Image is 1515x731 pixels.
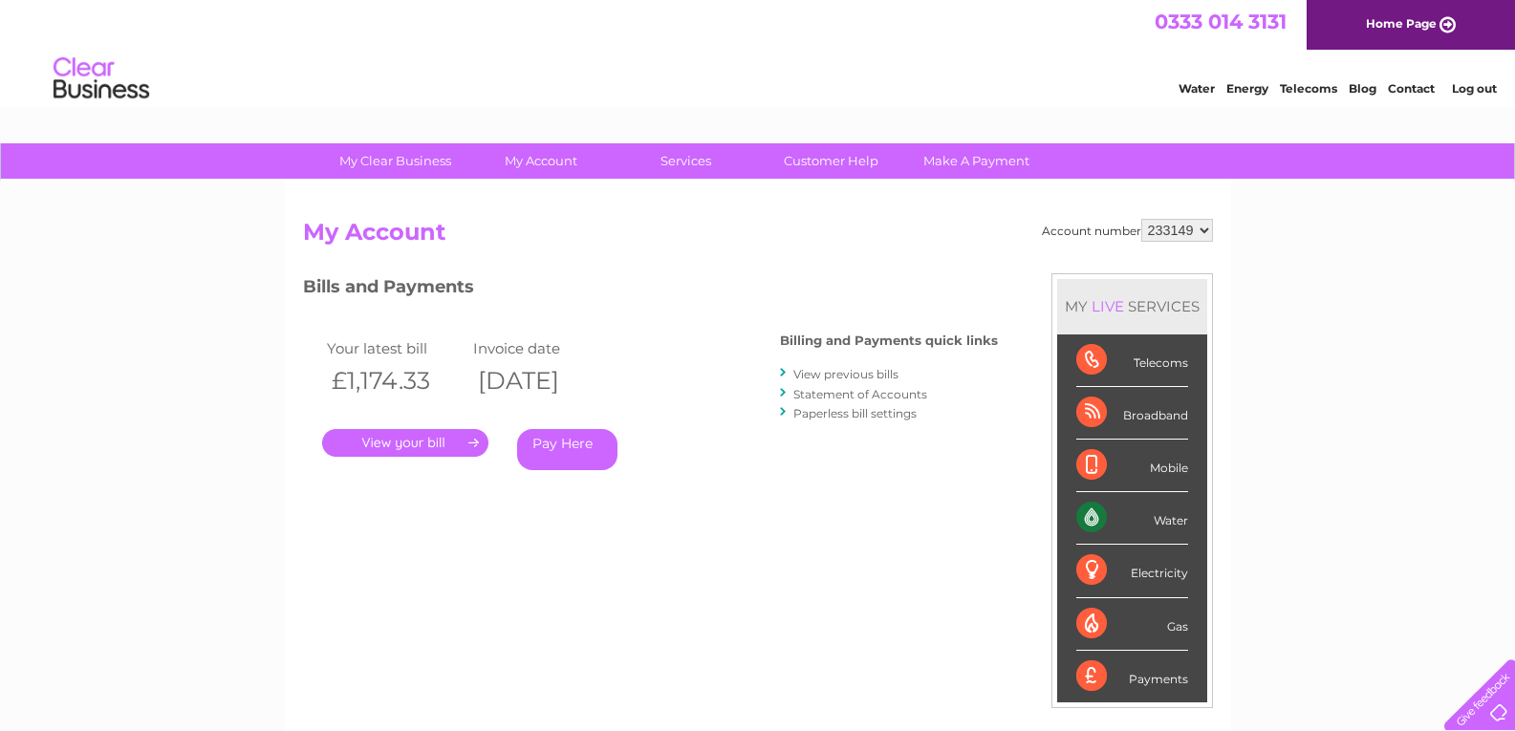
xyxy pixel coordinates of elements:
[1452,81,1497,96] a: Log out
[1155,10,1287,33] a: 0333 014 3131
[1042,219,1213,242] div: Account number
[468,335,616,361] td: Invoice date
[1076,334,1188,387] div: Telecoms
[1226,81,1268,96] a: Energy
[303,219,1213,255] h2: My Account
[752,143,910,179] a: Customer Help
[793,406,917,420] a: Paperless bill settings
[1057,279,1207,333] div: MY SERVICES
[793,387,927,401] a: Statement of Accounts
[1388,81,1435,96] a: Contact
[793,367,898,381] a: View previous bills
[517,429,617,470] a: Pay Here
[303,273,998,307] h3: Bills and Payments
[1349,81,1376,96] a: Blog
[307,11,1210,93] div: Clear Business is a trading name of Verastar Limited (registered in [GEOGRAPHIC_DATA] No. 3667643...
[322,429,488,457] a: .
[468,361,616,400] th: [DATE]
[1076,598,1188,651] div: Gas
[322,335,469,361] td: Your latest bill
[322,361,469,400] th: £1,174.33
[462,143,619,179] a: My Account
[316,143,474,179] a: My Clear Business
[1076,651,1188,702] div: Payments
[1076,545,1188,597] div: Electricity
[780,333,998,348] h4: Billing and Payments quick links
[1076,440,1188,492] div: Mobile
[1076,492,1188,545] div: Water
[1076,387,1188,440] div: Broadband
[898,143,1055,179] a: Make A Payment
[53,50,150,108] img: logo.png
[607,143,765,179] a: Services
[1088,297,1128,315] div: LIVE
[1179,81,1215,96] a: Water
[1280,81,1337,96] a: Telecoms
